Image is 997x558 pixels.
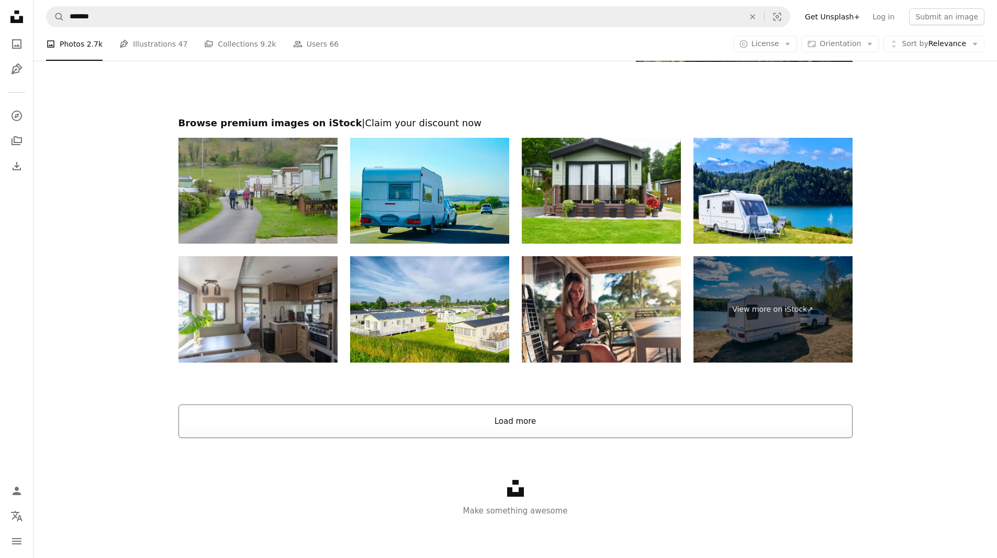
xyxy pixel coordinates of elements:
a: Home — Unsplash [6,6,27,29]
img: Couple walking their dogs around a caravan site with static caravans parked either side on a Spri... [178,138,338,244]
p: Make something awesome [33,505,997,517]
span: | Claim your discount now [362,117,481,128]
button: Orientation [801,36,879,52]
span: Relevance [902,39,966,49]
img: Summer scene with Czorsztyn lake and Tatra Mountains landscape, Poland [693,138,853,244]
span: 66 [329,38,339,50]
button: Clear [741,7,764,27]
span: 9.2k [260,38,276,50]
a: Get Unsplash+ [799,8,866,25]
a: Download History [6,156,27,177]
h2: Browse premium images on iStock [178,117,853,129]
button: Submit an image [909,8,984,25]
a: Photos [6,34,27,54]
button: Menu [6,531,27,552]
span: License [752,39,779,48]
a: View more on iStock↗ [693,256,853,363]
img: Static caravan homes [350,256,509,363]
form: Find visuals sitewide [46,6,790,27]
img: Camper trailer interior [178,256,338,363]
a: Users 66 [293,27,339,61]
button: Language [6,506,27,527]
img: Teenage girl using phone on the porch of a mobile house in a vacations camping area in Tuscany, I... [522,256,681,363]
a: Collections 9.2k [204,27,276,61]
a: Explore [6,105,27,126]
img: Home from home, large static caravan on rural Caravan Park in rural England. Mobile homes are ver... [522,138,681,244]
a: Illustrations 47 [119,27,187,61]
a: Illustrations [6,59,27,80]
button: License [733,36,798,52]
span: Orientation [820,39,861,48]
span: 47 [178,38,188,50]
span: Sort by [902,39,928,48]
button: Sort byRelevance [883,36,984,52]
button: Search Unsplash [47,7,64,27]
button: Load more [178,404,853,438]
a: Log in [866,8,901,25]
a: Collections [6,130,27,151]
a: Log in / Sign up [6,480,27,501]
img: Camper rv on road in Slovenia [350,138,509,244]
button: Visual search [765,7,790,27]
